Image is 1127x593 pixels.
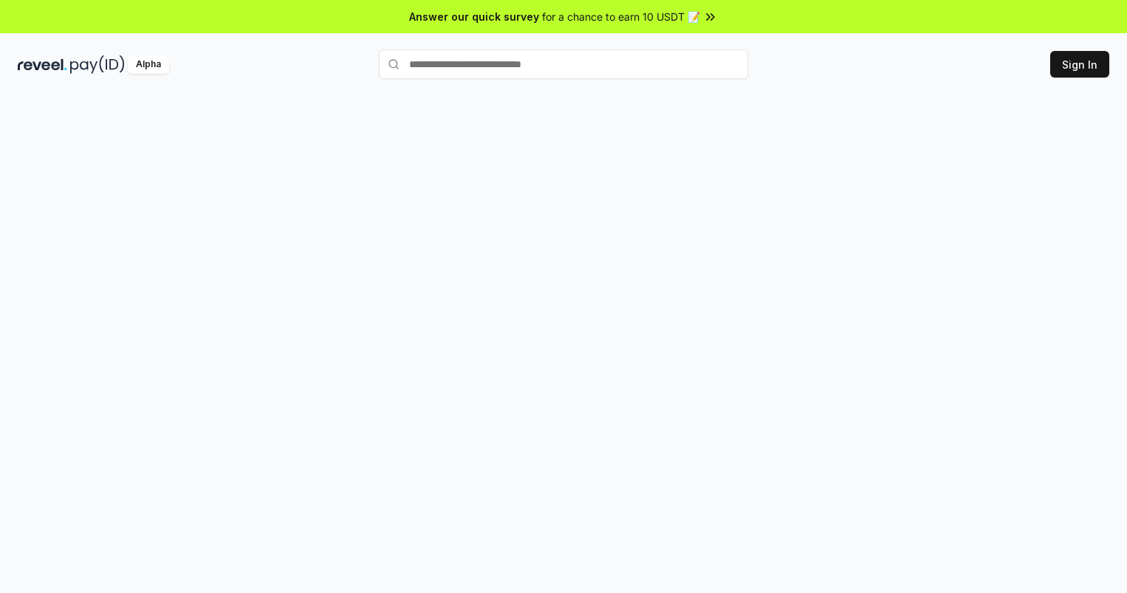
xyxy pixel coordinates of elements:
button: Sign In [1050,51,1109,78]
div: Alpha [128,55,169,74]
img: reveel_dark [18,55,67,74]
span: for a chance to earn 10 USDT 📝 [542,9,700,24]
img: pay_id [70,55,125,74]
span: Answer our quick survey [409,9,539,24]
